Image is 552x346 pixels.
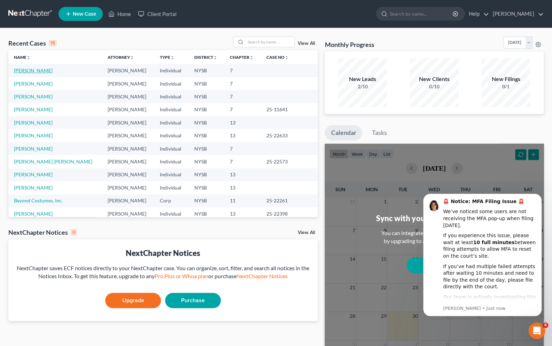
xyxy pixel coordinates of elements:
a: [PERSON_NAME] [14,146,53,152]
td: 11 [224,194,261,207]
td: [PERSON_NAME] [102,168,154,181]
td: Individual [154,181,188,194]
td: Individual [154,155,188,168]
td: 25-22261 [261,194,318,207]
td: 7 [224,77,261,90]
td: NYSB [188,90,224,103]
td: 25-11641 [261,103,318,116]
td: 13 [224,116,261,129]
a: [PERSON_NAME] [14,185,53,191]
td: 13 [224,168,261,181]
td: 25-22573 [261,155,318,168]
div: You can integrate with Google, Outlook, iCal by upgrading to any [379,229,490,245]
i: unfold_more [213,56,217,60]
td: 13 [224,181,261,194]
a: Client Portal [134,8,180,20]
a: Upgrade [406,258,462,273]
td: NYSB [188,64,224,77]
td: 13 [224,129,261,142]
a: View All [297,41,315,46]
td: NYSB [188,142,224,155]
td: 25-22398 [261,207,318,220]
td: Individual [154,64,188,77]
td: 7 [224,142,261,155]
td: NYSB [188,103,224,116]
div: 0/1 [481,83,530,90]
td: [PERSON_NAME] [102,142,154,155]
a: [PERSON_NAME] [489,8,543,20]
input: Search by name... [246,37,294,47]
a: [PERSON_NAME] [14,81,53,87]
td: NYSB [188,207,224,220]
a: [PERSON_NAME] [14,106,53,112]
td: [PERSON_NAME] [102,64,154,77]
i: unfold_more [26,56,31,60]
div: 15 [49,40,57,46]
i: unfold_more [130,56,134,60]
a: [PERSON_NAME] [14,94,53,99]
td: [PERSON_NAME] [102,155,154,168]
div: New Leads [338,75,387,83]
a: Typeunfold_more [160,55,174,60]
a: Pro Plus or Whoa plan [155,273,208,279]
div: NextChapter Notices [8,228,77,236]
div: 0/10 [410,83,459,90]
div: NextChapter saves ECF notices directly to your NextChapter case. You can organize, sort, filter, ... [14,264,312,280]
div: New Filings [481,75,530,83]
a: Attorneyunfold_more [108,55,134,60]
td: NYSB [188,194,224,207]
a: Chapterunfold_more [230,55,254,60]
div: 2/10 [338,83,387,90]
div: 0 [71,229,77,235]
td: Individual [154,103,188,116]
a: Nameunfold_more [14,55,31,60]
td: NYSB [188,181,224,194]
a: Help [465,8,489,20]
h3: Monthly Progress [325,40,374,49]
td: Individual [154,77,188,90]
input: Search by name... [390,7,453,20]
td: NYSB [188,129,224,142]
td: 13 [224,207,261,220]
i: unfold_more [249,56,254,60]
td: 7 [224,155,261,168]
a: [PERSON_NAME] [14,171,53,177]
td: NYSB [188,155,224,168]
a: [PERSON_NAME] [PERSON_NAME] [14,159,92,164]
a: [PERSON_NAME] [14,67,53,73]
td: [PERSON_NAME] [102,194,154,207]
td: NYSB [188,116,224,129]
iframe: Intercom notifications message [413,187,552,320]
td: Individual [154,168,188,181]
a: Purchase [165,293,221,308]
td: 7 [224,64,261,77]
td: NYSB [188,77,224,90]
td: [PERSON_NAME] [102,129,154,142]
td: [PERSON_NAME] [102,77,154,90]
a: NextChapter Notices [236,273,288,279]
iframe: Intercom live chat [528,322,545,339]
div: NextChapter Notices [14,248,312,258]
a: [PERSON_NAME] [14,120,53,126]
td: [PERSON_NAME] [102,181,154,194]
td: 25-22633 [261,129,318,142]
td: NYSB [188,168,224,181]
td: [PERSON_NAME] [102,116,154,129]
div: New Clients [410,75,459,83]
i: unfold_more [170,56,174,60]
td: Individual [154,90,188,103]
span: New Case [73,11,96,17]
td: [PERSON_NAME] [102,90,154,103]
a: Beyond Costumes, Inc. [14,198,63,203]
td: [PERSON_NAME] [102,103,154,116]
button: Not now [406,282,462,296]
a: Home [105,8,134,20]
td: Corp [154,194,188,207]
td: Individual [154,129,188,142]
